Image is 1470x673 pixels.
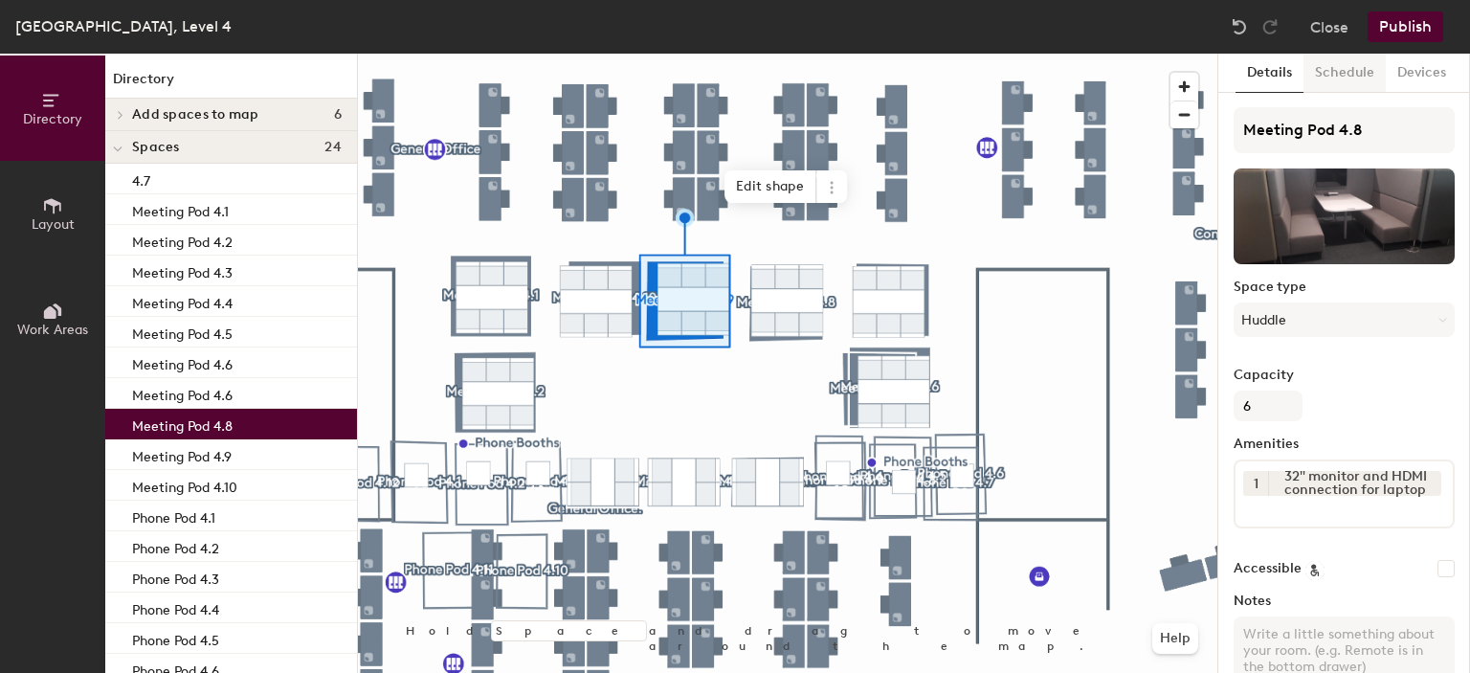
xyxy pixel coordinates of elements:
h1: Directory [105,69,357,99]
p: Phone Pod 4.2 [132,535,219,557]
button: Help [1152,623,1198,654]
label: Capacity [1234,368,1455,383]
img: Undo [1230,17,1249,36]
span: Work Areas [17,322,88,338]
p: Phone Pod 4.3 [132,566,219,588]
span: Directory [23,111,82,127]
label: Accessible [1234,561,1302,576]
p: Meeting Pod 4.6 [132,351,233,373]
p: Meeting Pod 4.6 [132,382,233,404]
button: Close [1310,11,1348,42]
span: 1 [1254,474,1258,494]
span: Spaces [132,140,180,155]
div: 32" monitor and HDMI connection for laptop [1268,471,1441,496]
div: [GEOGRAPHIC_DATA], Level 4 [15,14,232,38]
p: Phone Pod 4.4 [132,596,219,618]
span: Edit shape [724,170,816,203]
p: Phone Pod 4.5 [132,627,219,649]
p: Meeting Pod 4.10 [132,474,237,496]
p: Meeting Pod 4.3 [132,259,233,281]
p: Phone Pod 4.1 [132,505,215,527]
p: Meeting Pod 4.9 [132,443,232,465]
button: Huddle [1234,303,1455,337]
button: Devices [1386,54,1458,93]
span: 6 [334,107,342,123]
label: Amenities [1234,437,1455,452]
p: Meeting Pod 4.4 [132,290,233,312]
span: 24 [324,140,342,155]
img: The space named Meeting Pod 4.8 [1234,168,1455,264]
button: Schedule [1303,54,1386,93]
img: Redo [1260,17,1280,36]
p: Meeting Pod 4.8 [132,413,233,435]
p: 4.7 [132,168,150,190]
button: Details [1236,54,1303,93]
label: Space type [1234,280,1455,295]
label: Notes [1234,594,1455,609]
span: Layout [32,216,75,233]
p: Meeting Pod 4.2 [132,229,233,251]
p: Meeting Pod 4.5 [132,321,233,343]
button: 1 [1243,471,1268,496]
p: Meeting Pod 4.1 [132,198,229,220]
span: Add spaces to map [132,107,259,123]
button: Publish [1368,11,1443,42]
